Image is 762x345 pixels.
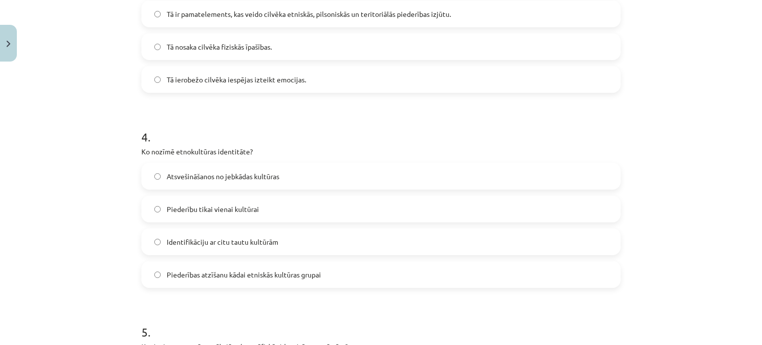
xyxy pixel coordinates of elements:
span: Identifikāciju ar citu tautu kultūrām [167,237,278,247]
span: Tā nosaka cilvēka fiziskās īpašības. [167,42,272,52]
input: Tā nosaka cilvēka fiziskās īpašības. [154,44,161,50]
p: Ko nozīmē etnokultūras identitāte? [141,146,621,157]
h1: 4 . [141,113,621,143]
span: Piederību tikai vienai kultūrai [167,204,259,214]
span: Piederības atzīšanu kādai etniskās kultūras grupai [167,270,321,280]
input: Piederību tikai vienai kultūrai [154,206,161,212]
input: Atsvešināšanos no jebkādas kultūras [154,173,161,180]
input: Tā ir pamatelements, kas veido cilvēka etniskās, pilsoniskās un teritoriālās piederības izjūtu. [154,11,161,17]
h1: 5 . [141,308,621,339]
img: icon-close-lesson-0947bae3869378f0d4975bcd49f059093ad1ed9edebbc8119c70593378902aed.svg [6,41,10,47]
input: Identifikāciju ar citu tautu kultūrām [154,239,161,245]
input: Tā ierobežo cilvēka iespējas izteikt emocijas. [154,76,161,83]
input: Piederības atzīšanu kādai etniskās kultūras grupai [154,272,161,278]
span: Tā ir pamatelements, kas veido cilvēka etniskās, pilsoniskās un teritoriālās piederības izjūtu. [167,9,451,19]
span: Tā ierobežo cilvēka iespējas izteikt emocijas. [167,74,306,85]
span: Atsvešināšanos no jebkādas kultūras [167,171,279,182]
